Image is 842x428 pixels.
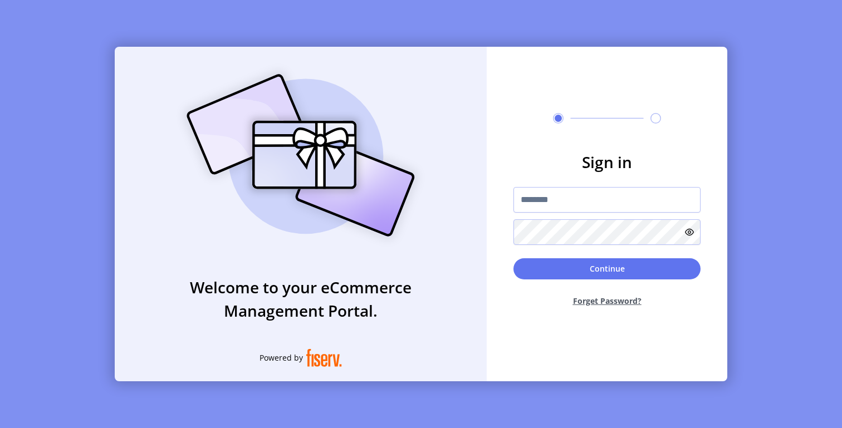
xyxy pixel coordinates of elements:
[513,286,701,316] button: Forget Password?
[513,258,701,279] button: Continue
[260,352,303,363] span: Powered by
[115,276,487,322] h3: Welcome to your eCommerce Management Portal.
[170,62,432,249] img: card_Illustration.svg
[513,150,701,174] h3: Sign in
